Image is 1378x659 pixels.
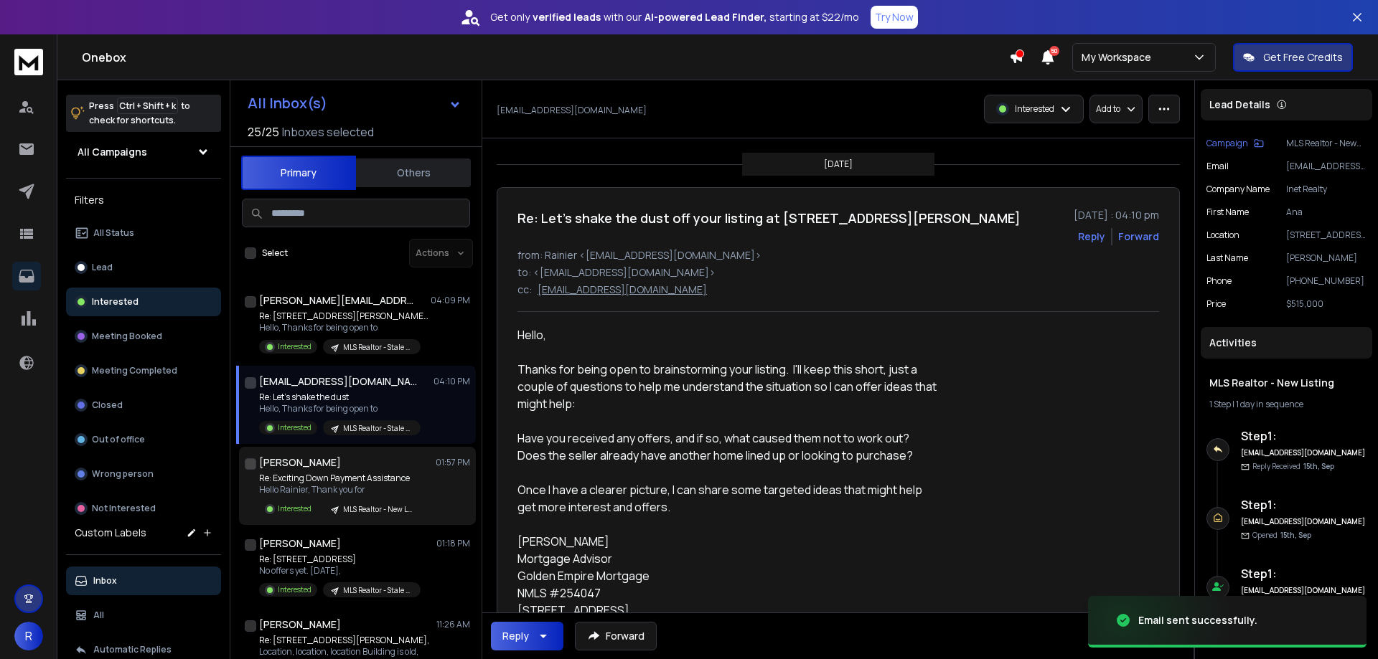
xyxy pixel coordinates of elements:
[1241,565,1367,582] h6: Step 1 :
[1206,161,1229,172] p: Email
[278,422,311,433] p: Interested
[491,622,563,650] button: Reply
[343,585,412,596] p: MLS Realtor - Stale Listing
[66,566,221,595] button: Inbox
[517,361,937,412] div: Thanks for being open to brainstorming your listing. I'll keep this short, just a couple of quest...
[259,293,417,308] h1: [PERSON_NAME][EMAIL_ADDRESS][PERSON_NAME][DOMAIN_NAME]
[1286,298,1367,310] p: $515,000
[1286,184,1367,195] p: Inet Realty
[282,123,374,141] h3: Inboxes selected
[517,550,937,567] div: Mortgage Advisor
[1252,530,1311,541] p: Opened
[1252,461,1334,472] p: Reply Received
[1206,275,1232,287] p: Phone
[259,473,421,484] p: Re: Exciting Down Payment Assistance
[1015,103,1054,115] p: Interested
[533,10,601,24] strong: verified leads
[1206,207,1249,218] p: First Name
[75,526,146,540] h3: Custom Labels
[89,99,190,128] p: Press to check for shortcuts.
[1286,252,1367,264] p: [PERSON_NAME]
[117,98,178,114] span: Ctrl + Shift + k
[92,503,156,514] p: Not Interested
[1286,138,1367,149] p: MLS Realtor - New Listing
[875,10,914,24] p: Try Now
[1049,46,1059,56] span: 50
[1209,376,1364,390] h1: MLS Realtor - New Listing
[1241,496,1367,513] h6: Step 1 :
[1263,50,1343,65] p: Get Free Credits
[1138,613,1257,627] div: Email sent successfully.
[1286,161,1367,172] p: [EMAIL_ADDRESS][DOMAIN_NAME]
[93,610,104,621] p: All
[575,622,657,650] button: Forward
[66,356,221,385] button: Meeting Completed
[78,145,147,159] h1: All Campaigns
[1082,50,1157,65] p: My Workspace
[436,457,470,468] p: 01:57 PM
[436,619,470,630] p: 11:26 AM
[259,554,421,565] p: Re: [STREET_ADDRESS]
[259,565,421,577] p: No offers yet. [DATE],
[1206,252,1248,264] p: Last Name
[262,247,288,259] label: Select
[1241,447,1367,458] h6: [EMAIL_ADDRESS][DOMAIN_NAME]
[66,138,221,166] button: All Campaigns
[517,447,937,464] li: Does the seller already have another home lined up or looking to purchase?
[1206,298,1226,310] p: Price
[248,123,279,141] span: 25 / 25
[436,538,470,549] p: 01:18 PM
[66,391,221,419] button: Closed
[517,602,937,619] div: [STREET_ADDRESS]
[1206,229,1239,241] p: location
[1201,327,1372,359] div: Activities
[259,617,341,632] h1: [PERSON_NAME]
[278,341,311,352] p: Interested
[66,494,221,523] button: Not Interested
[92,399,123,411] p: Closed
[236,89,473,118] button: All Inbox(s)
[1241,516,1367,527] h6: [EMAIL_ADDRESS][DOMAIN_NAME]
[66,253,221,282] button: Lead
[93,644,172,655] p: Automatic Replies
[259,403,421,414] p: Hello, Thanks for being open to
[278,584,311,595] p: Interested
[502,629,529,643] div: Reply
[517,430,937,447] li: Have you received any offers, and if so, what caused them not to work out?
[66,219,221,247] button: All Status
[92,331,162,342] p: Meeting Booked
[517,326,937,343] div: Hello,
[871,6,918,29] button: Try Now
[92,434,145,445] p: Out of office
[517,584,937,602] div: NMLS #254047
[92,365,177,376] p: Meeting Completed
[92,262,113,273] p: Lead
[14,622,43,650] button: R
[248,96,327,110] h1: All Inbox(s)
[92,468,154,480] p: Wrong person
[824,158,853,170] p: [DATE]
[1236,398,1303,410] span: 1 day in sequence
[259,392,421,403] p: Re: Let’s shake the dust
[259,536,341,551] h1: [PERSON_NAME]
[343,342,412,353] p: MLS Realtor - Stale Listing
[1118,229,1159,244] div: Forward
[645,10,767,24] strong: AI-powered Lead Finder,
[343,504,412,515] p: MLS Realtor - New Listing
[259,310,431,322] p: Re: [STREET_ADDRESS][PERSON_NAME][PERSON_NAME]
[14,49,43,75] img: logo
[93,575,117,587] p: Inbox
[517,283,532,297] p: cc:
[497,105,647,116] p: [EMAIL_ADDRESS][DOMAIN_NAME]
[1286,207,1367,218] p: Ana
[1303,461,1334,471] span: 15th, Sep
[259,322,431,333] p: Hello, Thanks for being open to
[490,10,859,24] p: Get only with our starting at $22/mo
[538,283,707,297] p: [EMAIL_ADDRESS][DOMAIN_NAME]
[66,460,221,488] button: Wrong person
[1286,275,1367,287] p: [PHONE_NUMBER]
[1209,398,1231,410] span: 1 Step
[1241,427,1367,445] h6: Step 1 :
